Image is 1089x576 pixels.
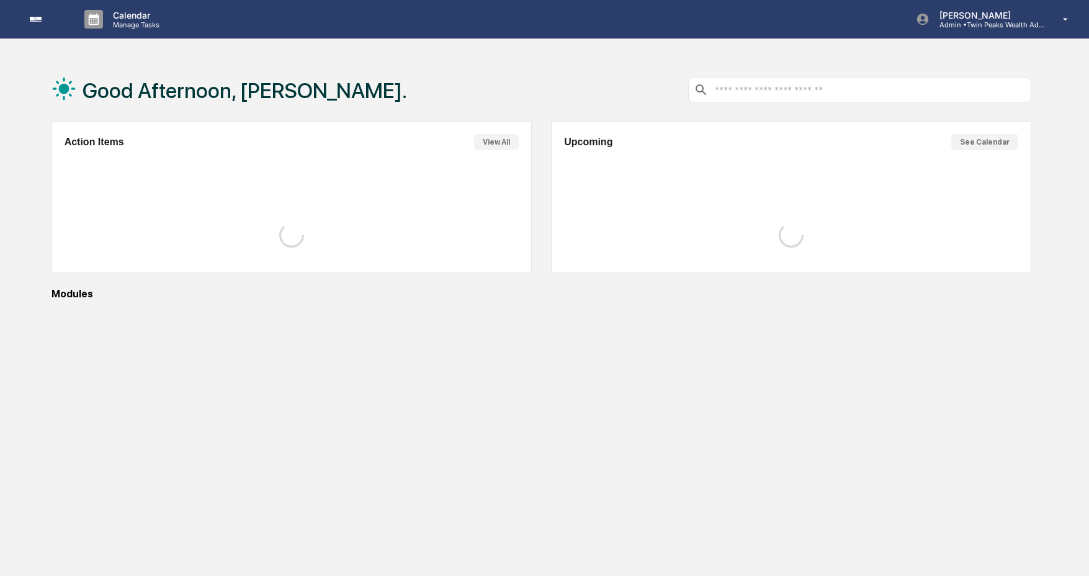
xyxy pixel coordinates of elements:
p: Calendar [103,10,166,20]
p: Manage Tasks [103,20,166,29]
h2: Action Items [65,137,124,148]
h2: Upcoming [564,137,612,148]
div: Modules [52,288,1032,300]
img: logo [30,17,60,21]
p: [PERSON_NAME] [930,10,1045,20]
p: Admin • Twin Peaks Wealth Advisors [930,20,1045,29]
button: View All [474,134,519,150]
h1: Good Afternoon, [PERSON_NAME]. [83,78,407,103]
button: See Calendar [951,134,1018,150]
